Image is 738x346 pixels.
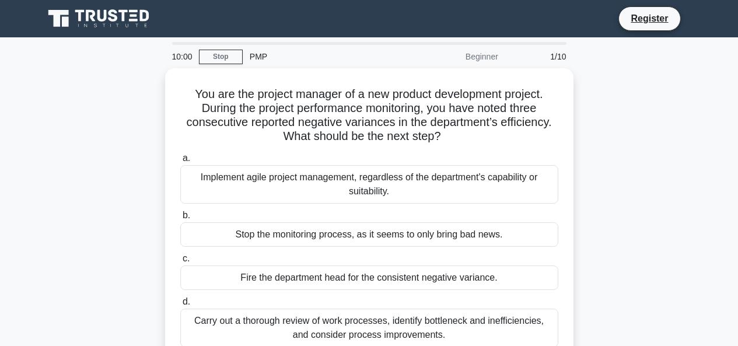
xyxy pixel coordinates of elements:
span: a. [183,153,190,163]
a: Register [624,11,675,26]
div: Fire the department head for the consistent negative variance. [180,265,558,290]
span: c. [183,253,190,263]
span: d. [183,296,190,306]
div: Stop the monitoring process, as it seems to only bring bad news. [180,222,558,247]
div: Beginner [403,45,505,68]
a: Stop [199,50,243,64]
div: Implement agile project management, regardless of the department's capability or suitability. [180,165,558,204]
div: PMP [243,45,403,68]
h5: You are the project manager of a new product development project. During the project performance ... [179,87,559,144]
span: b. [183,210,190,220]
div: 1/10 [505,45,573,68]
div: 10:00 [165,45,199,68]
